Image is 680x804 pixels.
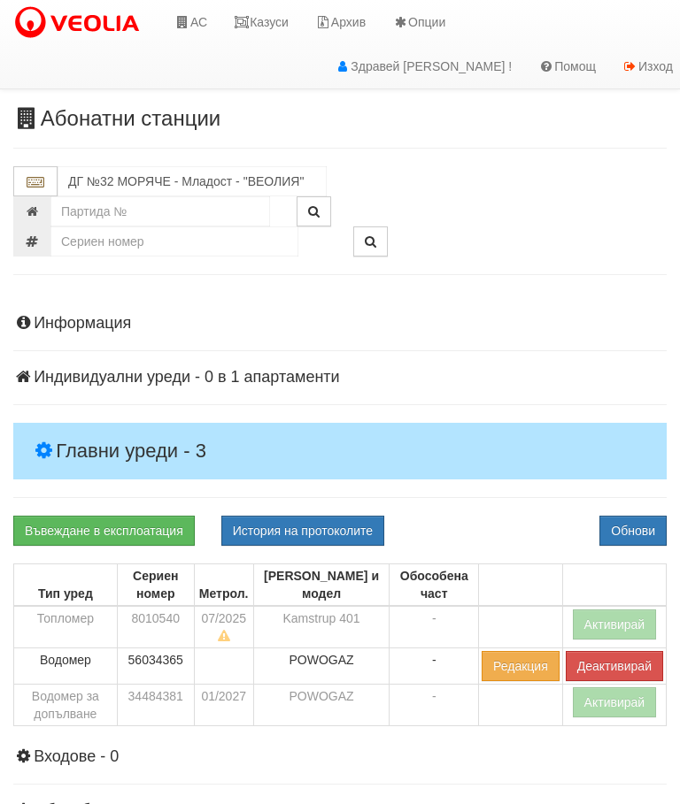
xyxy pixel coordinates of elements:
td: 01/2027 [194,685,253,726]
button: Активирай [573,687,657,717]
h4: Главни уреди - 3 [13,423,667,479]
td: Водомер [14,648,118,685]
td: 56034365 [117,648,194,685]
button: Обнови [599,516,667,546]
a: Здравей [PERSON_NAME] ! [321,44,525,88]
td: POWOGAZ [253,648,390,685]
button: История на протоколите [221,516,384,546]
td: 8010540 [117,606,194,648]
th: [PERSON_NAME] и модел [253,564,390,607]
td: - [390,648,479,685]
td: 34484381 [117,685,194,726]
td: 07/2025 [194,606,253,648]
td: Kamstrup 401 [253,606,390,648]
img: VeoliaLogo.png [13,4,148,42]
th: Сериен номер [117,564,194,607]
a: Въвеждане в експлоатация [13,516,195,546]
td: Водомер за допълване [14,685,118,726]
th: Обособена част [390,564,479,607]
h4: Входове - 0 [13,748,667,766]
td: - [390,606,479,648]
td: POWOGAZ [253,685,390,726]
h4: Индивидуални уреди - 0 в 1 апартаменти [13,369,667,387]
th: Тип уред [14,564,118,607]
h3: Абонатни станции [13,107,667,130]
button: Редакция [482,651,560,681]
h4: Информация [13,315,667,333]
td: Топломер [14,606,118,648]
input: Партида № [50,196,270,226]
th: Метрол. [194,564,253,607]
button: Активирай [573,609,657,639]
a: Помощ [525,44,609,88]
button: Деактивирай [566,651,663,681]
td: - [390,685,479,726]
input: Абонатна станция [58,166,327,196]
input: Сериен номер [50,226,298,257]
